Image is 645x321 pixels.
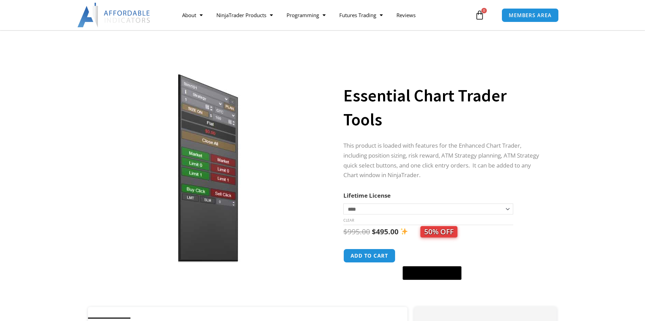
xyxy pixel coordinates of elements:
span: 50% OFF [420,226,457,237]
span: 0 [481,8,487,13]
button: Buy with GPay [403,266,461,280]
nav: Menu [175,7,473,23]
a: Clear options [343,218,354,223]
span: $ [343,227,347,236]
a: 0 [465,5,495,25]
iframe: PayPal Message 1 [343,284,543,290]
iframe: Secure express checkout frame [401,248,463,264]
bdi: 995.00 [343,227,370,236]
a: Programming [280,7,332,23]
img: Essential Chart Trader Tools [98,73,318,262]
p: This product is loaded with features for the Enhanced Chart Trader, including position sizing, ri... [343,141,543,181]
span: $ [372,227,376,236]
a: Futures Trading [332,7,390,23]
a: MEMBERS AREA [502,8,559,22]
label: Lifetime License [343,192,391,199]
img: ✨ [401,228,408,235]
a: About [175,7,210,23]
a: Reviews [390,7,422,23]
span: MEMBERS AREA [509,13,552,18]
img: LogoAI | Affordable Indicators – NinjaTrader [77,3,151,27]
button: Add to cart [343,249,395,263]
bdi: 495.00 [372,227,399,236]
h1: Essential Chart Trader Tools [343,84,543,132]
a: NinjaTrader Products [210,7,280,23]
